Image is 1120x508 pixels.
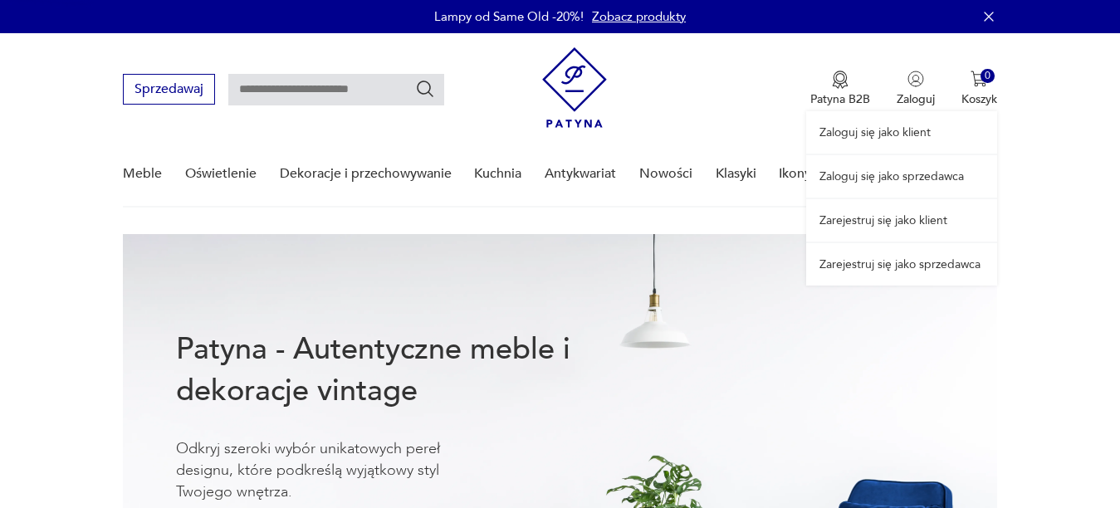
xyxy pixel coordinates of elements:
a: Zaloguj się jako sprzedawca [806,155,997,198]
a: Zarejestruj się jako klient [806,199,997,242]
p: Odkryj szeroki wybór unikatowych pereł designu, które podkreślą wyjątkowy styl Twojego wnętrza. [176,438,492,503]
a: Zarejestruj się jako sprzedawca [806,243,997,286]
a: Sprzedawaj [123,85,215,96]
a: Zobacz produkty [592,8,686,25]
a: Nowości [639,142,692,206]
a: Antykwariat [545,142,616,206]
a: Klasyki [716,142,756,206]
p: Lampy od Same Old -20%! [434,8,584,25]
h1: Patyna - Autentyczne meble i dekoracje vintage [176,329,624,412]
a: Kuchnia [474,142,521,206]
a: Oświetlenie [185,142,257,206]
a: Zaloguj się jako klient [806,111,997,154]
a: Meble [123,142,162,206]
p: Koszyk [961,91,997,107]
button: Szukaj [415,79,435,99]
button: Sprzedawaj [123,74,215,105]
a: Ikony designu [779,142,863,206]
a: Dekoracje i przechowywanie [280,142,452,206]
img: Patyna - sklep z meblami i dekoracjami vintage [542,47,607,128]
